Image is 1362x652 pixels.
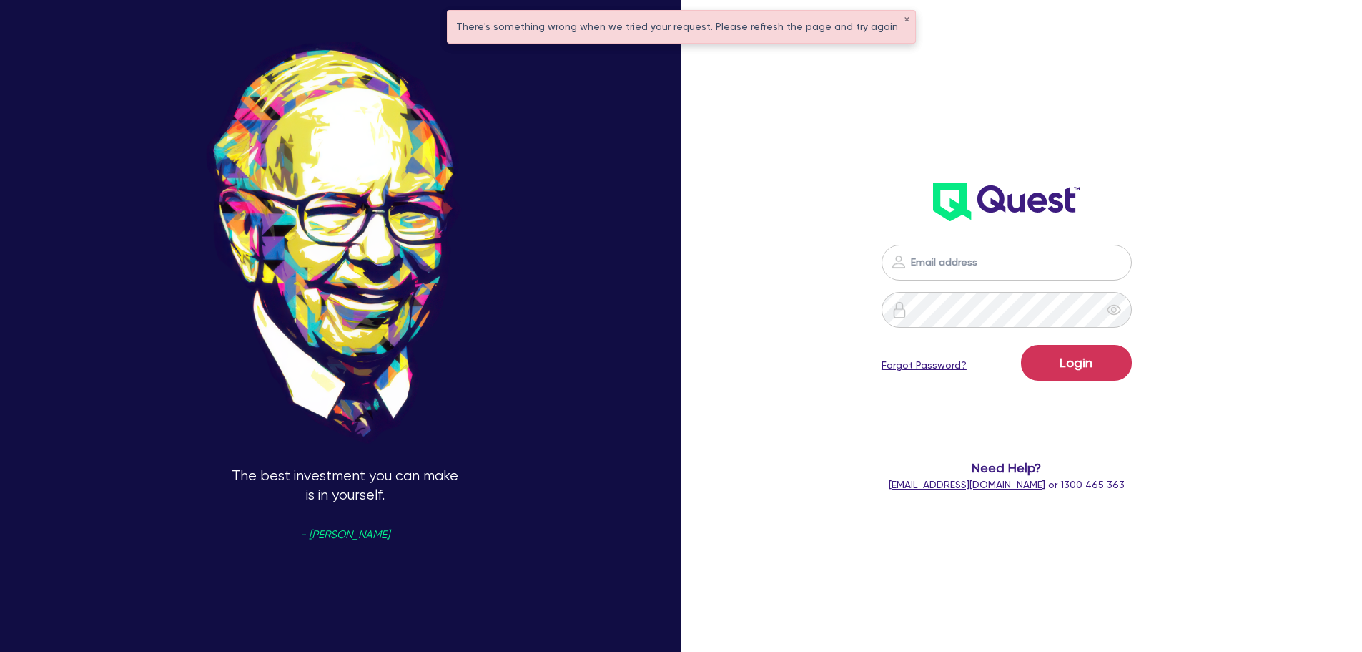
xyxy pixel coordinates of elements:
button: ✕ [904,16,909,24]
img: wH2k97JdezQIQAAAABJRU5ErkJggg== [933,183,1080,221]
a: Forgot Password? [882,358,967,373]
span: or 1300 465 363 [889,479,1125,490]
div: There's something wrong when we tried your request. Please refresh the page and try again [448,11,915,43]
span: - [PERSON_NAME] [300,530,390,540]
span: eye [1107,303,1121,317]
a: [EMAIL_ADDRESS][DOMAIN_NAME] [889,479,1045,490]
img: icon-password [890,253,907,271]
button: Login [1021,345,1132,381]
img: icon-password [891,301,908,318]
input: Email address [882,245,1132,281]
span: Need Help? [824,458,1190,477]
